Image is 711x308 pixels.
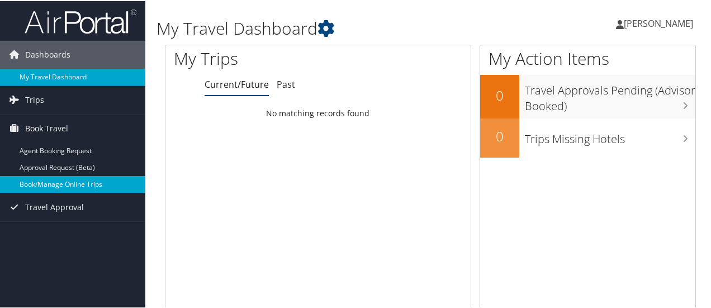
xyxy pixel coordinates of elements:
[25,85,44,113] span: Trips
[624,16,693,29] span: [PERSON_NAME]
[277,77,295,89] a: Past
[616,6,704,39] a: [PERSON_NAME]
[25,40,70,68] span: Dashboards
[174,46,335,69] h1: My Trips
[525,125,695,146] h3: Trips Missing Hotels
[480,117,695,157] a: 0Trips Missing Hotels
[165,102,471,122] td: No matching records found
[480,46,695,69] h1: My Action Items
[25,113,68,141] span: Book Travel
[480,126,519,145] h2: 0
[25,192,84,220] span: Travel Approval
[205,77,269,89] a: Current/Future
[157,16,522,39] h1: My Travel Dashboard
[25,7,136,34] img: airportal-logo.png
[480,85,519,104] h2: 0
[525,76,695,113] h3: Travel Approvals Pending (Advisor Booked)
[480,74,695,117] a: 0Travel Approvals Pending (Advisor Booked)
